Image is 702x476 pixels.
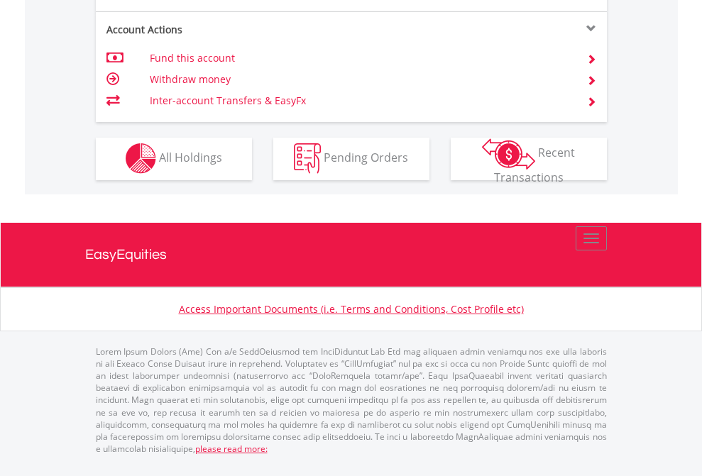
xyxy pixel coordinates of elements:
[294,143,321,174] img: pending_instructions-wht.png
[150,48,569,69] td: Fund this account
[494,145,576,185] span: Recent Transactions
[451,138,607,180] button: Recent Transactions
[179,302,524,316] a: Access Important Documents (i.e. Terms and Conditions, Cost Profile etc)
[150,69,569,90] td: Withdraw money
[96,138,252,180] button: All Holdings
[96,345,607,455] p: Lorem Ipsum Dolors (Ame) Con a/e SeddOeiusmod tem InciDiduntut Lab Etd mag aliquaen admin veniamq...
[159,150,222,165] span: All Holdings
[85,223,618,287] a: EasyEquities
[482,138,535,170] img: transactions-zar-wht.png
[273,138,429,180] button: Pending Orders
[126,143,156,174] img: holdings-wht.png
[324,150,408,165] span: Pending Orders
[96,23,351,37] div: Account Actions
[150,90,569,111] td: Inter-account Transfers & EasyFx
[195,443,268,455] a: please read more:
